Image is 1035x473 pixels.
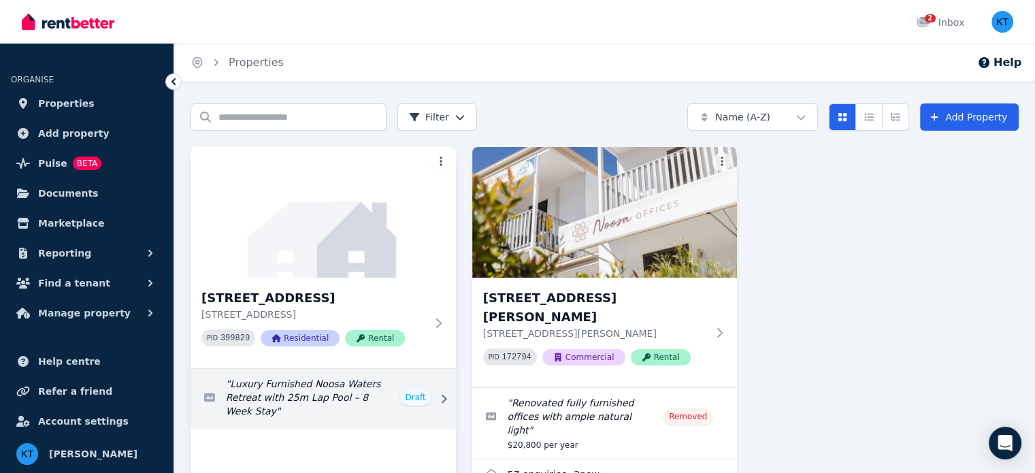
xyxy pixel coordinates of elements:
[715,110,770,124] span: Name (A-Z)
[489,353,499,361] small: PID
[991,11,1013,33] img: Kerri Thomas
[11,210,163,237] a: Marketplace
[11,120,163,147] a: Add property
[38,155,67,172] span: Pulse
[483,289,708,327] h3: [STREET_ADDRESS][PERSON_NAME]
[38,125,110,142] span: Add property
[38,245,91,261] span: Reporting
[229,56,284,69] a: Properties
[38,305,131,321] span: Manage property
[989,427,1021,459] div: Open Intercom Messenger
[22,12,114,32] img: RentBetter
[201,289,426,308] h3: [STREET_ADDRESS]
[712,152,732,172] button: More options
[11,299,163,327] button: Manage property
[542,349,625,365] span: Commercial
[11,150,163,177] a: PulseBETA
[38,215,104,231] span: Marketplace
[191,369,456,429] a: Edit listing: Luxury Furnished Noosa Waters Retreat with 25m Lap Pool – 8 Week Stay
[73,157,101,170] span: BETA
[11,180,163,207] a: Documents
[11,90,163,117] a: Properties
[472,147,738,278] img: 2/65 Mary Street, Noosaville
[38,353,101,370] span: Help centre
[882,103,909,131] button: Expanded list view
[829,103,856,131] button: Card view
[431,152,450,172] button: More options
[174,44,300,82] nav: Breadcrumb
[472,388,738,459] a: Edit listing: Renovated fully furnished offices with ample natural light
[397,103,477,131] button: Filter
[409,110,449,124] span: Filter
[11,240,163,267] button: Reporting
[925,14,936,22] span: 2
[11,408,163,435] a: Account settings
[220,333,250,343] code: 399829
[38,413,129,429] span: Account settings
[38,95,95,112] span: Properties
[917,16,964,29] div: Inbox
[49,446,137,462] span: [PERSON_NAME]
[920,103,1019,131] a: Add Property
[191,147,456,368] a: 2 Oceanmist Ct, Noosaville[STREET_ADDRESS][STREET_ADDRESS]PID 399829ResidentialRental
[261,330,340,346] span: Residential
[345,330,405,346] span: Rental
[631,349,691,365] span: Rental
[11,378,163,405] a: Refer a friend
[191,147,456,278] img: 2 Oceanmist Ct, Noosaville
[11,348,163,375] a: Help centre
[483,327,708,340] p: [STREET_ADDRESS][PERSON_NAME]
[16,443,38,465] img: Kerri Thomas
[38,275,110,291] span: Find a tenant
[855,103,883,131] button: Compact list view
[38,185,99,201] span: Documents
[38,383,112,399] span: Refer a friend
[977,54,1021,71] button: Help
[829,103,909,131] div: View options
[201,308,426,321] p: [STREET_ADDRESS]
[207,334,218,342] small: PID
[687,103,818,131] button: Name (A-Z)
[11,75,54,84] span: ORGANISE
[11,270,163,297] button: Find a tenant
[502,353,531,362] code: 172794
[472,147,738,387] a: 2/65 Mary Street, Noosaville[STREET_ADDRESS][PERSON_NAME][STREET_ADDRESS][PERSON_NAME]PID 172794C...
